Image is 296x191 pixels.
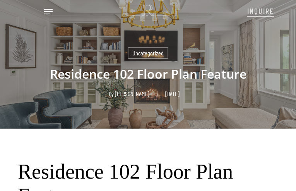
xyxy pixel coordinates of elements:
[115,90,149,97] a: [PERSON_NAME]
[157,91,187,96] span: [DATE]
[247,2,274,19] a: INQUIRE
[109,91,114,96] span: By
[18,59,278,89] h1: Residence 102 Floor Plan Feature
[128,47,168,59] a: Uncategorized
[44,8,53,15] a: Navigation Menu
[247,6,274,15] span: INQUIRE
